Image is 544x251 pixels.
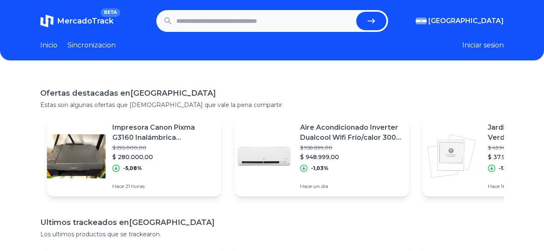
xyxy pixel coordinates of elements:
p: Los ultimos productos que se trackearon. [40,230,504,238]
span: BETA [101,8,120,17]
img: Featured image [47,127,106,186]
img: Featured image [235,127,293,186]
button: [GEOGRAPHIC_DATA] [416,16,504,26]
a: Sincronizacion [67,40,116,50]
a: Featured imageAire Acondicionado Inverter Dualcool Wifi Frío/calor 3000 Fr Color Blanco$ 958.899,... [235,116,409,196]
p: Aire Acondicionado Inverter Dualcool Wifi Frío/calor 3000 Fr Color Blanco [300,123,402,143]
p: $ 280.000,00 [112,153,215,161]
p: $ 295.000,00 [112,144,215,151]
button: Iniciar sesion [462,40,504,50]
h1: Ofertas destacadas en [GEOGRAPHIC_DATA] [40,87,504,99]
span: [GEOGRAPHIC_DATA] [428,16,504,26]
a: Inicio [40,40,57,50]
h1: Ultimos trackeados en [GEOGRAPHIC_DATA] [40,217,504,228]
a: MercadoTrackBETA [40,14,114,28]
p: -5,08% [123,165,142,172]
img: Argentina [416,18,427,24]
span: MercadoTrack [57,16,114,26]
p: $ 948.999,00 [300,153,402,161]
p: -13,67% [499,165,519,172]
a: Featured imageImpresora Canon Pixma G3160 Inalámbrica Multifuncional$ 295.000,00$ 280.000,00-5,08... [47,116,221,196]
p: $ 958.899,00 [300,144,402,151]
p: Estas son algunas ofertas que [DEMOGRAPHIC_DATA] que vale la pena compartir. [40,101,504,109]
img: MercadoTrack [40,14,54,28]
img: Featured image [422,127,481,186]
p: Impresora Canon Pixma G3160 Inalámbrica Multifuncional [112,123,215,143]
p: -1,03% [311,165,329,172]
p: Hace 21 horas [112,183,215,190]
p: Hace un día [300,183,402,190]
